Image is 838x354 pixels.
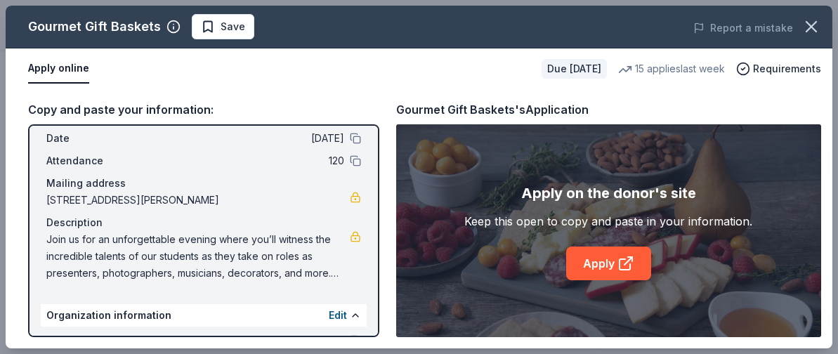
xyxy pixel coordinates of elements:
[221,18,245,35] span: Save
[140,130,344,147] span: [DATE]
[46,332,140,349] span: Name
[41,304,367,327] div: Organization information
[28,15,161,38] div: Gourmet Gift Baskets
[736,60,821,77] button: Requirements
[46,130,140,147] span: Date
[396,100,589,119] div: Gourmet Gift Baskets's Application
[753,60,821,77] span: Requirements
[618,60,725,77] div: 15 applies last week
[693,20,793,37] button: Report a mistake
[46,231,350,282] span: Join us for an unforgettable evening where you’ll witness the incredible talents of our students ...
[46,192,350,209] span: [STREET_ADDRESS][PERSON_NAME]
[46,175,361,192] div: Mailing address
[28,54,89,84] button: Apply online
[329,307,347,324] button: Edit
[46,214,361,231] div: Description
[521,182,696,204] div: Apply on the donor's site
[140,152,344,169] span: 120
[46,152,140,169] span: Attendance
[542,59,607,79] div: Due [DATE]
[566,247,651,280] a: Apply
[465,213,753,230] div: Keep this open to copy and paste in your information.
[192,14,254,39] button: Save
[28,100,379,119] div: Copy and paste your information:
[140,332,344,349] span: Vital Link - OC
